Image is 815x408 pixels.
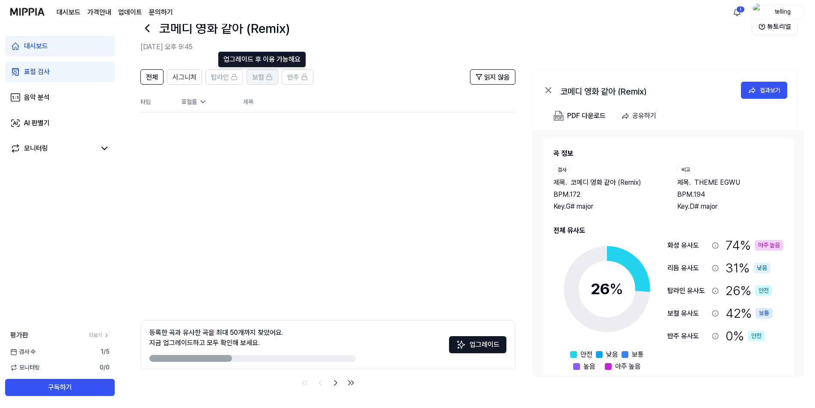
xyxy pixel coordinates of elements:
[243,92,515,112] th: 제목
[677,201,784,212] div: Key. D# major
[760,86,780,95] div: 결과보기
[149,7,173,18] a: 문의하기
[329,376,342,390] a: Go to next page
[287,72,299,83] span: 반주
[553,201,660,212] div: Key. G# major
[10,143,96,154] a: 모니터링
[282,69,313,85] button: 반주
[741,82,787,99] button: 결과보기
[632,349,644,360] span: 보통
[753,3,763,21] img: profile
[181,98,229,106] div: 표절률
[470,69,515,85] button: 읽지 않음
[313,376,327,390] a: Go to previous page
[10,363,40,372] span: 모니터링
[726,258,770,278] div: 31 %
[677,177,691,188] span: 제목 .
[101,347,110,356] span: 1 / 5
[5,379,115,396] button: 구독하기
[100,363,110,372] span: 0 / 0
[484,72,510,83] span: 읽지 않음
[211,72,229,83] span: 탑라인
[140,42,752,52] h2: [DATE] 오후 9:45
[298,376,312,390] a: Go to first page
[24,41,48,51] div: 대시보드
[159,19,290,38] h1: 코메디 영화 같아 (Remix)
[218,51,306,68] div: 업그레이드 후 이용 가능해요
[567,110,606,121] div: PDF 다운로드
[758,23,765,30] img: Help
[583,361,595,372] span: 높음
[533,130,804,376] a: 곡 정보검사제목.코메디 영화 같아 (Remix)BPM.172Key.G# major비교제목.THEME EGWUBPM.194Key.D# major전체 유사도26%안전낮음보통높음아...
[753,263,770,273] div: 낮음
[140,376,515,391] nav: pagination
[5,113,115,133] a: AI 판별기
[449,336,506,353] button: 업그레이드
[10,330,28,340] span: 평가판
[553,148,783,159] h2: 곡 정보
[667,263,708,273] div: 리듬 유사도
[24,92,50,103] div: 음악 분석
[694,177,740,188] span: THEME EGWU
[726,281,772,300] div: 26 %
[560,85,732,95] div: 코메디 영화 같아 (Remix)
[247,69,278,85] button: 보컬
[252,72,264,83] span: 보컬
[606,349,618,360] span: 낮음
[618,107,663,124] button: 공유하기
[24,118,50,128] div: AI 판별기
[24,143,48,154] div: 모니터링
[140,92,175,112] th: 타입
[140,69,164,85] button: 전체
[677,189,784,200] div: BPM. 194
[87,7,111,18] a: 가격안내
[10,347,36,356] span: 검사 수
[449,343,506,352] a: Sparkles업그레이드
[732,7,742,17] img: 알림
[726,326,765,346] div: 0 %
[553,166,571,174] div: 검사
[57,7,80,18] a: 대시보드
[677,166,694,174] div: 비교
[5,62,115,82] a: 표절 검사
[730,5,744,19] button: 알림1
[766,7,799,16] div: telling
[580,349,592,360] span: 안전
[632,110,656,121] div: 공유하기
[726,304,773,323] div: 42 %
[726,236,783,255] div: 74 %
[5,36,115,56] a: 대시보드
[667,331,708,341] div: 반주 유사도
[750,5,805,19] button: profiletelling
[667,240,708,251] div: 화성 유사도
[205,69,243,85] button: 탑라인
[173,72,196,83] span: 시그니처
[553,111,564,121] img: PDF Download
[553,177,567,188] span: 제목 .
[748,331,765,341] div: 안전
[755,240,783,251] div: 아주 높음
[667,308,708,319] div: 보컬 유사도
[552,107,607,124] button: PDF 다운로드
[571,177,641,188] span: 코메디 영화 같아 (Remix)
[610,280,623,298] span: %
[553,225,783,236] h2: 전체 유사도
[736,6,745,13] div: 1
[118,7,142,18] a: 업데이트
[553,189,660,200] div: BPM. 172
[149,328,283,348] div: 등록한 곡과 유사한 곡을 최대 50개까지 찾았어요. 지금 업그레이드하고 모두 확인해 보세요.
[756,308,773,319] div: 보통
[755,285,772,296] div: 안전
[146,72,158,83] span: 전체
[456,340,466,350] img: Sparkles
[344,376,358,390] a: Go to last page
[24,67,50,77] div: 표절 검사
[89,331,110,339] a: 더보기
[752,18,798,35] button: 튜토리얼
[167,69,202,85] button: 시그니처
[667,286,708,296] div: 탑라인 유사도
[615,361,641,372] span: 아주 높음
[5,87,115,108] a: 음악 분석
[591,278,623,301] div: 26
